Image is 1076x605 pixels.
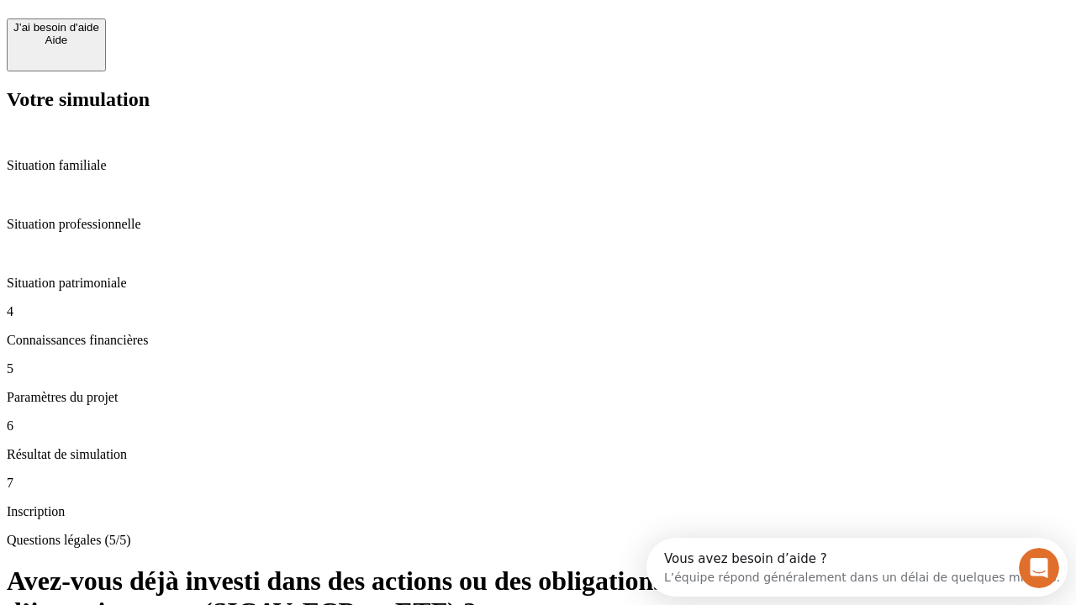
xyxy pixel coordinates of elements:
[7,158,1069,173] p: Situation familiale
[7,304,1069,319] p: 4
[7,447,1069,462] p: Résultat de simulation
[18,14,414,28] div: Vous avez besoin d’aide ?
[7,361,1069,376] p: 5
[646,538,1068,597] iframe: Intercom live chat discovery launcher
[7,504,1069,519] p: Inscription
[1019,548,1059,588] iframe: Intercom live chat
[18,28,414,45] div: L’équipe répond généralement dans un délai de quelques minutes.
[7,7,463,53] div: Ouvrir le Messenger Intercom
[7,533,1069,548] p: Questions légales (5/5)
[7,390,1069,405] p: Paramètres du projet
[7,217,1069,232] p: Situation professionnelle
[7,418,1069,434] p: 6
[7,476,1069,491] p: 7
[13,34,99,46] div: Aide
[13,21,99,34] div: J’ai besoin d'aide
[7,276,1069,291] p: Situation patrimoniale
[7,88,1069,111] h2: Votre simulation
[7,18,106,71] button: J’ai besoin d'aideAide
[7,333,1069,348] p: Connaissances financières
